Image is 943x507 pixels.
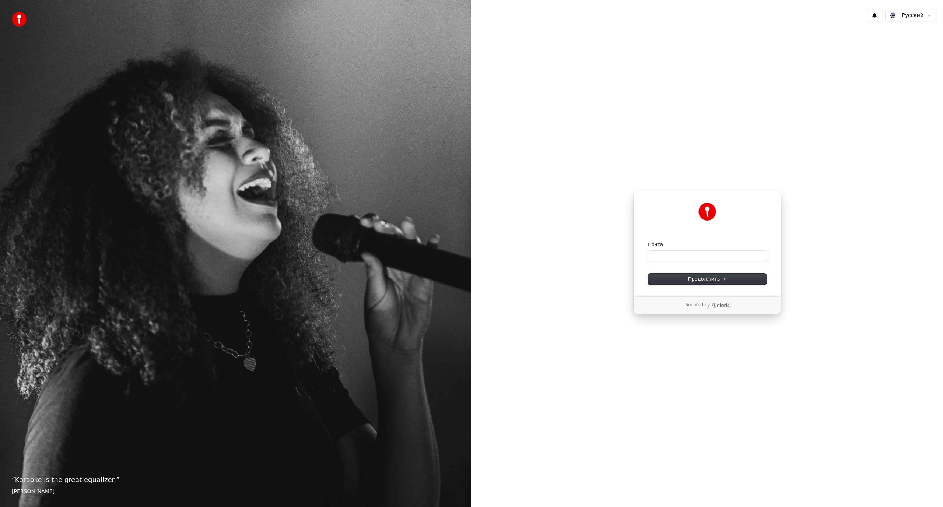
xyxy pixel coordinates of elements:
[688,276,727,282] span: Продолжить
[712,303,729,308] a: Clerk logo
[685,302,710,308] p: Secured by
[698,203,716,221] img: Youka
[648,241,663,248] label: Почта
[12,12,27,27] img: youka
[12,475,460,485] p: “ Karaoke is the great equalizer. ”
[648,274,767,285] button: Продолжить
[12,488,460,495] footer: [PERSON_NAME]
